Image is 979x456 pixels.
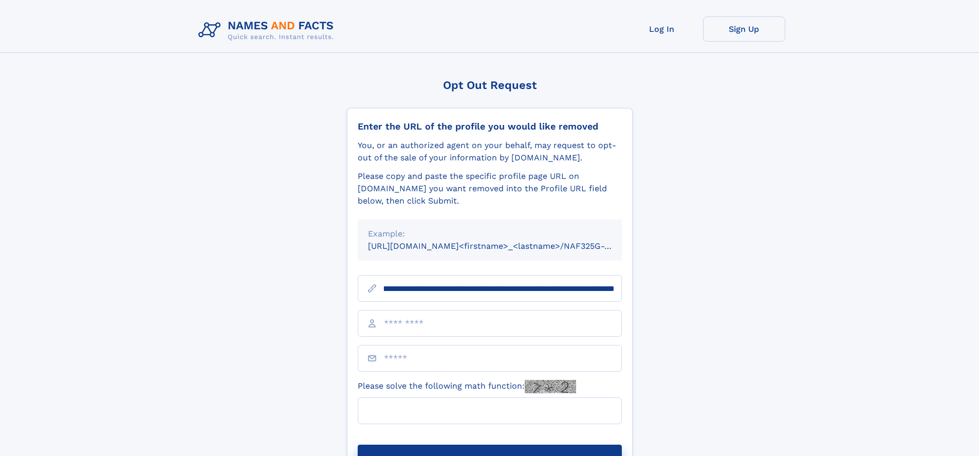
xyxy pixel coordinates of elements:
[358,380,576,393] label: Please solve the following math function:
[358,139,622,164] div: You, or an authorized agent on your behalf, may request to opt-out of the sale of your informatio...
[347,79,633,92] div: Opt Out Request
[368,241,641,251] small: [URL][DOMAIN_NAME]<firstname>_<lastname>/NAF325G-xxxxxxxx
[368,228,612,240] div: Example:
[358,121,622,132] div: Enter the URL of the profile you would like removed
[358,170,622,207] div: Please copy and paste the specific profile page URL on [DOMAIN_NAME] you want removed into the Pr...
[621,16,703,42] a: Log In
[703,16,785,42] a: Sign Up
[194,16,342,44] img: Logo Names and Facts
